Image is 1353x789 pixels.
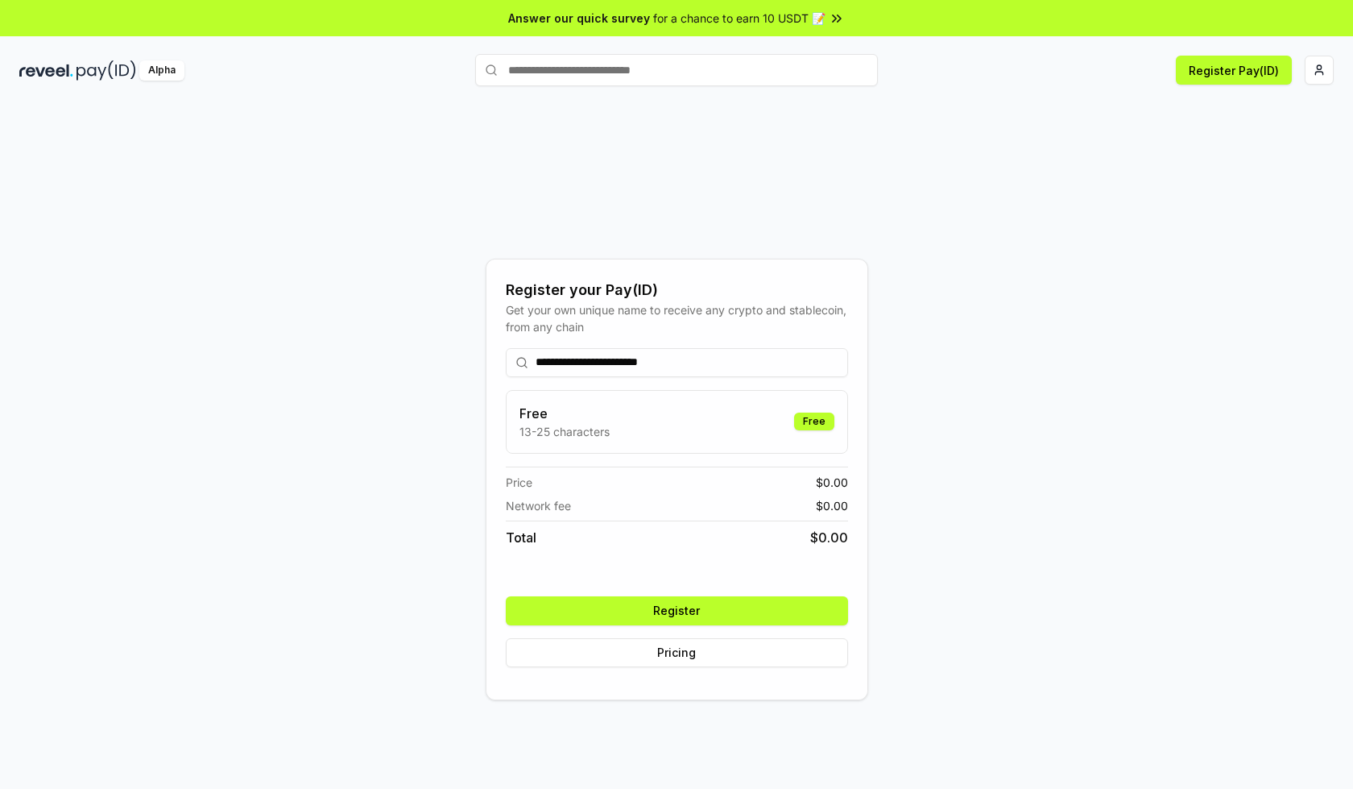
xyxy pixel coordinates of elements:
div: Alpha [139,60,184,81]
div: Get your own unique name to receive any crypto and stablecoin, from any chain [506,301,848,335]
div: Free [794,413,834,430]
span: Network fee [506,497,571,514]
p: 13-25 characters [519,423,610,440]
span: for a chance to earn 10 USDT 📝 [653,10,825,27]
span: Answer our quick survey [508,10,650,27]
button: Register Pay(ID) [1176,56,1292,85]
img: pay_id [77,60,136,81]
button: Register [506,596,848,625]
span: Price [506,474,532,491]
button: Pricing [506,638,848,667]
div: Register your Pay(ID) [506,279,848,301]
h3: Free [519,404,610,423]
span: Total [506,528,536,547]
span: $ 0.00 [816,474,848,491]
span: $ 0.00 [816,497,848,514]
span: $ 0.00 [810,528,848,547]
img: reveel_dark [19,60,73,81]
